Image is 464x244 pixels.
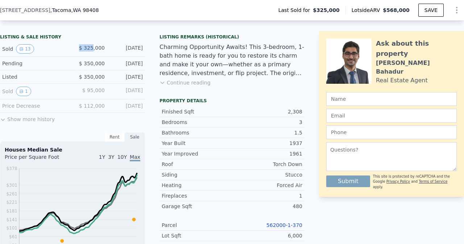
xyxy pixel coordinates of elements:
div: Sold [2,87,67,96]
input: Name [326,92,457,106]
input: Phone [326,125,457,139]
span: $ 350,000 [79,74,105,80]
button: Show Options [449,3,464,17]
div: Lot Sqft [162,232,232,239]
span: , WA 98408 [71,7,99,13]
tspan: $61 [9,234,17,239]
div: Siding [162,171,232,178]
div: Real Estate Agent [376,76,428,85]
button: View historical data [16,44,34,54]
div: Charming Opportunity Awaits! This 3-bedroom, 1-bath home is ready for you to restore its charm an... [159,43,304,78]
span: Lotside ARV [352,7,383,14]
div: Forced Air [232,182,302,189]
div: Year Built [162,140,232,147]
div: 1.5 [232,129,302,136]
span: , Tacoma [50,7,99,14]
div: Garage Sqft [162,203,232,210]
div: Sold [2,44,67,54]
tspan: $181 [6,208,17,214]
div: Sale [125,132,145,142]
div: Heating [162,182,232,189]
span: $ 350,000 [79,61,105,66]
div: Roof [162,161,232,168]
div: Parcel [162,222,232,229]
div: 480 [232,203,302,210]
div: Pending [2,60,67,67]
div: Houses Median Sale [5,146,140,153]
tspan: $261 [6,191,17,197]
span: Max [130,154,140,161]
div: [DATE] [111,87,143,96]
span: $325,000 [313,7,340,14]
div: 3 [232,119,302,126]
span: 1Y [99,154,105,160]
tspan: $101 [6,226,17,231]
a: Terms of Service [419,179,447,183]
div: [DATE] [111,44,143,54]
div: 1961 [232,150,302,157]
span: $ 112,000 [79,103,105,109]
div: [DATE] [111,102,143,109]
div: 1937 [232,140,302,147]
tspan: $378 [6,166,17,171]
div: [DATE] [111,73,143,80]
span: $ 95,000 [82,87,105,93]
div: [PERSON_NAME] Bahadur [376,59,457,76]
div: Fireplaces [162,192,232,199]
div: Listing Remarks (Historical) [159,34,304,40]
input: Email [326,109,457,123]
div: Property details [159,98,304,104]
div: This site is protected by reCAPTCHA and the Google and apply. [373,174,457,190]
button: Continue reading [159,79,211,86]
div: Finished Sqft [162,108,232,115]
span: $ 325,000 [79,45,105,51]
div: Rent [104,132,125,142]
div: Price per Square Foot [5,153,72,165]
div: Year Improved [162,150,232,157]
div: Listed [2,73,67,80]
div: 1 [232,192,302,199]
span: 3Y [108,154,114,160]
button: View historical data [16,87,31,96]
tspan: $221 [6,200,17,205]
a: Privacy Policy [386,179,410,183]
a: 562000-1-370 [266,222,302,228]
div: 6,000 [232,232,302,239]
div: 2,308 [232,108,302,115]
span: Last Sold for [278,7,313,14]
tspan: $301 [6,183,17,188]
span: 10Y [117,154,127,160]
span: $568,000 [383,7,410,13]
div: Price Decrease [2,102,67,109]
tspan: $141 [6,217,17,222]
div: [DATE] [111,60,143,67]
div: Ask about this property [376,38,457,59]
div: Bathrooms [162,129,232,136]
div: Stucco [232,171,302,178]
div: Torch Down [232,161,302,168]
button: Submit [326,175,370,187]
div: Bedrooms [162,119,232,126]
button: SAVE [418,4,444,17]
